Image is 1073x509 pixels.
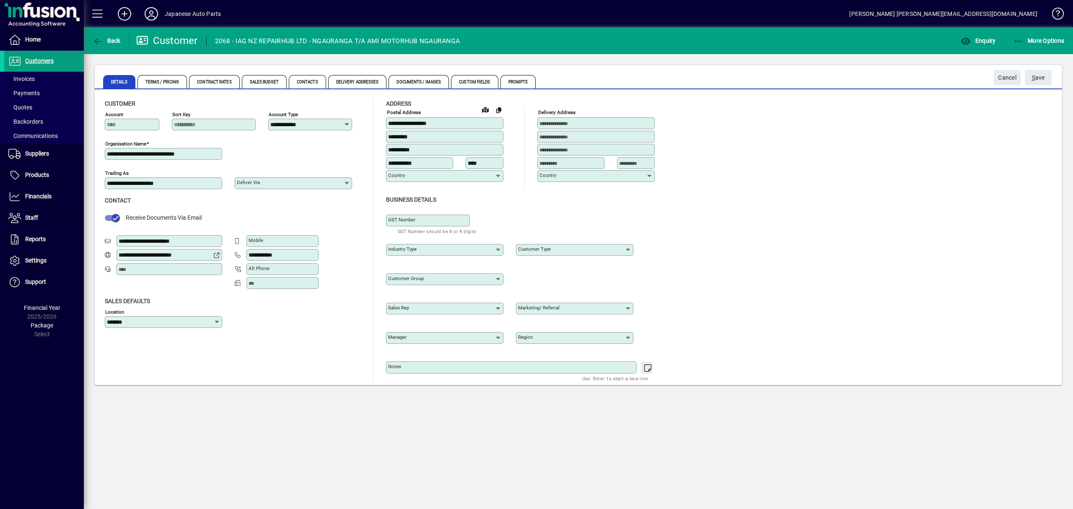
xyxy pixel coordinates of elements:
button: Add [111,6,138,21]
span: Cancel [998,71,1016,85]
span: Payments [8,90,40,96]
div: Japanese Auto Parts [165,7,221,21]
a: Staff [4,208,84,229]
a: View on map [479,103,492,116]
span: Financials [25,193,52,200]
span: Customers [25,57,54,64]
a: Knowledge Base [1046,2,1063,29]
span: Terms / Pricing [137,75,187,88]
mat-label: Country [388,172,405,178]
span: Delivery Addresses [328,75,387,88]
button: Cancel [994,70,1021,85]
span: Support [25,278,46,285]
mat-hint: Use 'Enter' to start a new line [582,374,648,383]
div: 2068 - IAG NZ REPAIRHUB LTD - NGAURANGA T/A AMI MOTORHUB NGAURANGA [215,34,460,48]
a: Financials [4,186,84,207]
a: Invoices [4,72,84,86]
a: Reports [4,229,84,250]
button: Copy to Delivery address [492,103,505,117]
mat-label: Customer group [388,275,424,281]
button: Back [91,33,123,48]
span: Financial Year [24,304,60,311]
mat-label: Manager [388,334,407,340]
button: Enquiry [959,33,998,48]
span: Sales Budget [242,75,287,88]
mat-label: Alt Phone [249,265,270,271]
mat-label: Trading as [105,170,129,176]
span: Staff [25,214,38,221]
span: Quotes [8,104,32,111]
span: Backorders [8,118,43,125]
span: Documents / Images [389,75,449,88]
span: Address [386,100,411,107]
button: Profile [138,6,165,21]
a: Settings [4,250,84,271]
a: Home [4,29,84,50]
span: Custom Fields [451,75,498,88]
span: Back [93,37,121,44]
a: Suppliers [4,143,84,164]
mat-label: Region [518,334,533,340]
mat-label: Account Type [269,112,298,117]
div: [PERSON_NAME] [PERSON_NAME][EMAIL_ADDRESS][DOMAIN_NAME] [849,7,1037,21]
span: Communications [8,132,58,139]
span: ave [1032,71,1045,85]
mat-label: Sort key [172,112,190,117]
mat-label: Sales rep [388,305,409,311]
span: Home [25,36,41,43]
span: Suppliers [25,150,49,157]
span: Customer [105,100,135,107]
span: Reports [25,236,46,242]
span: Details [103,75,135,88]
span: Enquiry [961,37,995,44]
a: Payments [4,86,84,100]
mat-label: Notes [388,364,401,369]
mat-label: Customer type [518,246,551,252]
span: Invoices [8,75,35,82]
mat-label: GST Number [388,217,415,223]
span: Contacts [289,75,326,88]
button: Save [1025,70,1052,85]
span: Business details [386,196,436,203]
span: Prompts [500,75,536,88]
span: Settings [25,257,47,264]
a: Support [4,272,84,293]
span: Contract Rates [189,75,239,88]
a: Backorders [4,114,84,129]
span: Products [25,171,49,178]
a: Quotes [4,100,84,114]
button: More Options [1011,33,1067,48]
mat-label: Deliver via [237,179,260,185]
span: Receive Documents Via Email [126,214,202,221]
span: More Options [1013,37,1065,44]
mat-label: Marketing/ Referral [518,305,560,311]
a: Communications [4,129,84,143]
a: Products [4,165,84,186]
mat-label: Mobile [249,237,263,243]
span: Contact [105,197,131,204]
span: Sales defaults [105,298,150,304]
mat-hint: GST Number should be 8 or 9 digits [398,226,477,236]
span: Package [31,322,53,329]
mat-label: Location [105,309,124,314]
mat-label: Organisation name [105,141,146,147]
span: S [1032,74,1035,81]
div: Customer [136,34,198,47]
app-page-header-button: Back [84,33,130,48]
mat-label: Industry type [388,246,417,252]
mat-label: Country [539,172,556,178]
mat-label: Account [105,112,123,117]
